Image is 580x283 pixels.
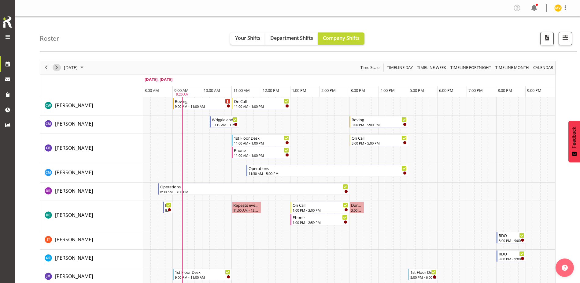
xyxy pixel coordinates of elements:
a: [PERSON_NAME] [55,211,93,219]
div: Phone [293,214,347,220]
div: 9:00 AM - 11:00 AM [175,104,230,109]
div: Roving [352,116,407,123]
div: 9:00 AM - 11:00 AM [175,275,230,280]
div: Repeats every [DATE] - [PERSON_NAME] [233,202,260,208]
div: Roving [175,98,230,104]
div: 1:00 PM - 3:00 PM [293,208,348,213]
div: 11:00 AM - 1:00 PM [234,141,289,145]
span: Timeline Week [416,64,447,71]
div: Operations [160,183,348,190]
button: Department Shifts [265,32,318,45]
span: 10:00 AM [204,88,220,93]
a: [PERSON_NAME] [55,102,93,109]
span: Feedback [571,127,577,148]
span: [DATE] [63,64,78,71]
div: On Call [352,135,407,141]
div: 3:00 PM - 5:00 PM [352,141,407,145]
div: 8:00 PM - 9:00 PM [499,238,524,243]
div: Chris Broad"s event - 1st Floor Desk Begin From Monday, September 29, 2025 at 11:00:00 AM GMT+13:... [232,134,291,146]
span: Timeline Day [386,64,413,71]
span: 9:00 PM [527,88,541,93]
span: 5:00 PM [410,88,424,93]
div: Donald Cunningham"s event - On Call Begin From Monday, September 29, 2025 at 1:00:00 PM GMT+13:00... [290,202,349,213]
div: Chris Broad"s event - On Call Begin From Monday, September 29, 2025 at 3:00:00 PM GMT+13:00 Ends ... [349,134,408,146]
div: 1st Floor Desk [175,269,230,275]
span: 6:00 PM [439,88,453,93]
img: marion-van-voornveld11681.jpg [554,4,562,12]
a: [PERSON_NAME] [55,187,93,194]
span: 12:00 PM [263,88,279,93]
div: September 29, 2025 [62,61,87,74]
button: Your Shifts [230,32,265,45]
div: On Call [234,98,289,104]
td: Chamique Mamolo resource [40,115,143,134]
div: Debra Robinson"s event - Operations Begin From Monday, September 29, 2025 at 8:30:00 AM GMT+13:00... [158,183,349,195]
div: 3:00 PM - 3:30 PM [351,208,363,213]
button: Time Scale [360,64,381,71]
span: 2:00 PM [321,88,336,93]
a: [PERSON_NAME] [55,273,93,280]
td: Catherine Wilson resource [40,97,143,115]
span: Your Shifts [235,35,260,41]
button: Filter Shifts [559,32,572,45]
div: 11:00 AM - 12:00 PM [233,208,260,213]
div: Donald Cunningham"s event - Newspapers Begin From Monday, September 29, 2025 at 8:40:00 AM GMT+13... [163,202,173,213]
td: Cindy Mulrooney resource [40,164,143,183]
div: Catherine Wilson"s event - Roving Begin From Monday, September 29, 2025 at 9:00:00 AM GMT+13:00 E... [173,98,232,109]
span: 3:00 PM [351,88,365,93]
button: Timeline Month [494,64,530,71]
div: 1st Floor Desk [410,269,436,275]
div: 11:00 AM - 1:00 PM [234,104,289,109]
div: Wriggle and Rhyme [212,116,238,123]
td: Debra Robinson resource [40,183,143,201]
span: Company Shifts [323,35,360,41]
a: [PERSON_NAME] [55,254,93,262]
div: 8:00 PM - 9:00 PM [499,256,524,261]
div: 8:40 AM - 9:00 AM [165,208,171,213]
span: 7:00 PM [468,88,483,93]
div: Chamique Mamolo"s event - Roving Begin From Monday, September 29, 2025 at 3:00:00 PM GMT+13:00 En... [349,116,408,128]
span: Timeline Fortnight [450,64,492,71]
div: 10:15 AM - 11:15 AM [212,122,238,127]
button: Month [532,64,554,71]
div: 5:00 PM - 6:00 PM [410,275,436,280]
button: Next [53,64,61,71]
button: Previous [42,64,50,71]
span: Department Shifts [270,35,313,41]
td: Chris Broad resource [40,134,143,164]
div: Donald Cunningham"s event - Phone Begin From Monday, September 29, 2025 at 1:00:00 PM GMT+13:00 E... [290,214,349,225]
div: Operations [249,165,407,171]
span: 4:00 PM [380,88,395,93]
div: Donald Cunningham"s event - Duration 0 hours - Donald Cunningham Begin From Monday, September 29,... [349,202,364,213]
div: Cindy Mulrooney"s event - Operations Begin From Monday, September 29, 2025 at 11:30:00 AM GMT+13:... [246,165,408,176]
td: Donald Cunningham resource [40,201,143,231]
td: Glen Tomlinson resource [40,231,143,250]
div: Chris Broad"s event - Phone Begin From Monday, September 29, 2025 at 11:00:00 AM GMT+13:00 Ends A... [232,147,291,158]
button: Timeline Day [386,64,414,71]
div: Glen Tomlinson"s event - RDO Begin From Monday, September 29, 2025 at 8:00:00 PM GMT+13:00 Ends A... [497,232,526,243]
div: previous period [41,61,51,74]
div: 3:00 PM - 5:00 PM [352,122,407,127]
span: [DATE], [DATE] [145,77,172,82]
div: Duration 0 hours - [PERSON_NAME] [351,202,363,208]
a: [PERSON_NAME] [55,120,93,127]
div: 8:30 AM - 3:00 PM [160,189,348,194]
button: Fortnight [449,64,492,71]
div: RDO [499,251,524,257]
button: Download a PDF of the roster for the current day [540,32,554,45]
h4: Roster [40,35,59,42]
div: next period [51,61,62,74]
span: calendar [533,64,554,71]
img: Rosterit icon logo [2,15,14,29]
a: [PERSON_NAME] [55,236,93,243]
a: [PERSON_NAME] [55,144,93,152]
div: Grace Roscoe-Squires"s event - RDO Begin From Monday, September 29, 2025 at 8:00:00 PM GMT+13:00 ... [497,250,526,262]
div: 1:00 PM - 2:59 PM [293,220,347,225]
